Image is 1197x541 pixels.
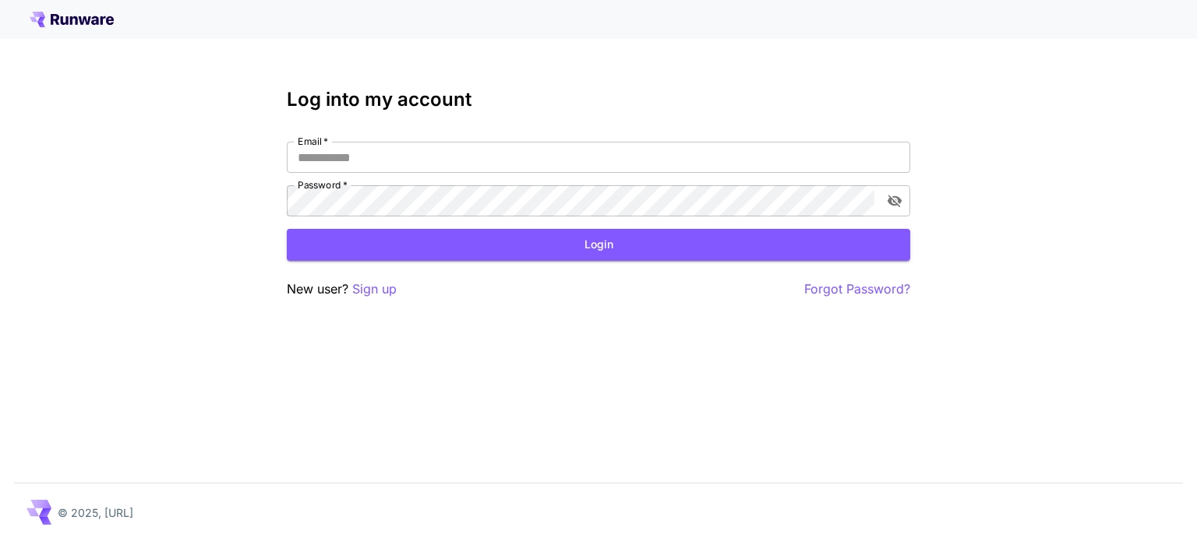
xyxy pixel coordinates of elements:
[804,279,910,299] button: Forgot Password?
[58,504,133,521] p: © 2025, [URL]
[352,279,397,299] button: Sign up
[287,89,910,111] h3: Log into my account
[298,178,348,191] label: Password
[298,135,328,148] label: Email
[881,187,909,215] button: toggle password visibility
[287,229,910,261] button: Login
[287,279,397,299] p: New user?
